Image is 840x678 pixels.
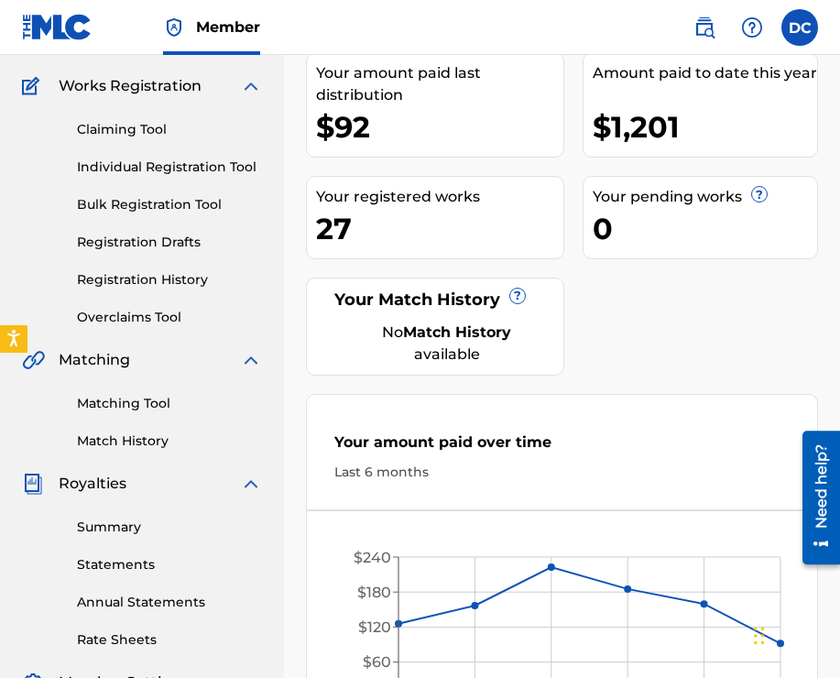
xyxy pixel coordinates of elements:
strong: Match History [403,323,511,341]
div: Your Match History [330,288,540,312]
a: Match History [77,432,262,451]
div: Your amount paid over time [334,432,790,463]
img: Top Rightsholder [163,16,185,38]
a: Statements [77,555,262,574]
img: Matching [22,349,45,371]
div: Your pending works [593,186,817,208]
tspan: $60 [363,653,391,671]
a: Bulk Registration Tool [77,195,262,214]
img: expand [240,75,262,97]
a: Public Search [686,9,723,46]
a: Matching Tool [77,394,262,413]
div: No available [353,322,540,366]
a: Rate Sheets [77,630,262,650]
iframe: Chat Widget [748,590,840,678]
div: Amount paid to date this year [593,62,817,84]
a: Annual Statements [77,593,262,612]
div: Help [734,9,770,46]
tspan: $240 [354,549,391,566]
a: Overclaims Tool [77,308,262,327]
div: 0 [593,208,817,249]
img: Works Registration [22,75,46,97]
div: 27 [316,208,563,249]
span: ? [752,187,767,202]
img: Royalties [22,473,44,495]
img: search [693,16,715,38]
a: Summary [77,518,262,537]
div: Your registered works [316,186,563,208]
div: Drag [754,608,765,663]
img: expand [240,349,262,371]
span: ? [510,289,525,303]
div: Last 6 months [334,463,790,482]
div: $92 [316,106,563,148]
span: Member [196,16,260,38]
a: Registration History [77,270,262,290]
img: MLC Logo [22,14,93,40]
a: Claiming Tool [77,120,262,139]
div: Your amount paid last distribution [316,62,563,106]
img: expand [240,473,262,495]
img: help [741,16,763,38]
tspan: $180 [357,584,391,601]
span: Works Registration [59,75,202,97]
a: Registration Drafts [77,233,262,252]
tspan: $120 [358,618,391,636]
span: Matching [59,349,130,371]
div: User Menu [781,9,818,46]
a: Individual Registration Tool [77,158,262,177]
span: Royalties [59,473,126,495]
iframe: Resource Center [789,424,840,572]
div: $1,201 [593,106,817,148]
